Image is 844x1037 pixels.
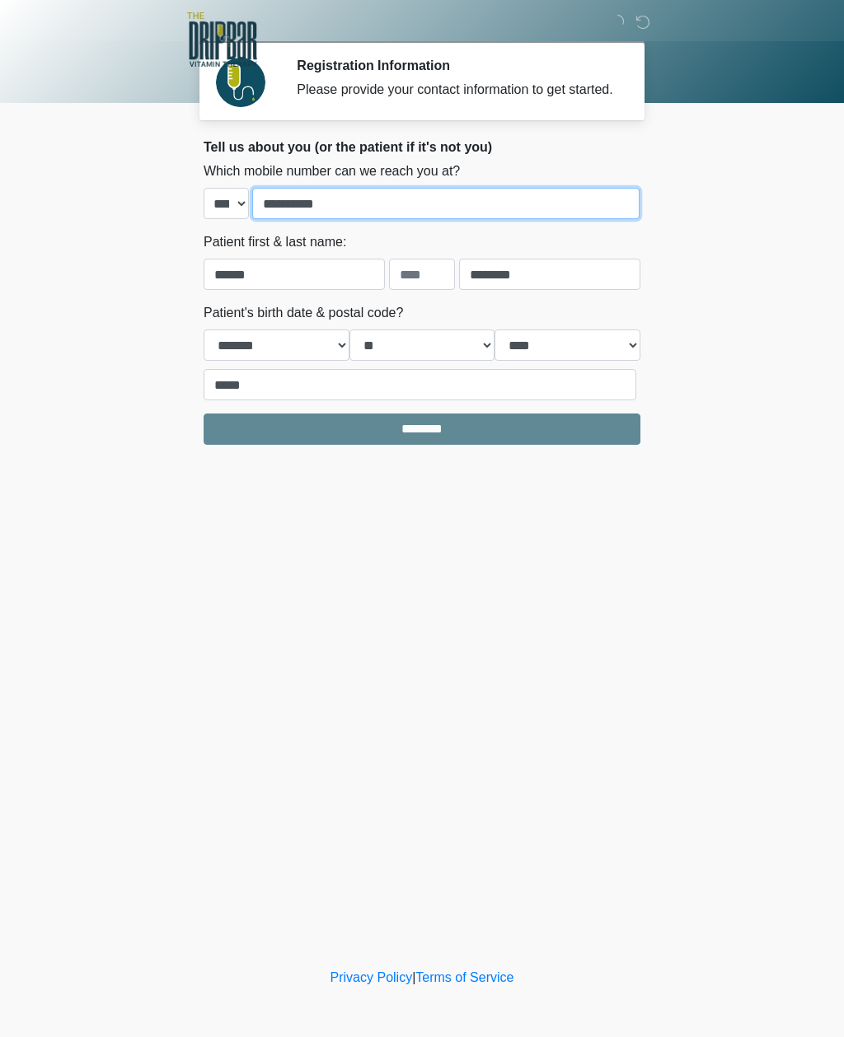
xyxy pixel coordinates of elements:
div: Please provide your contact information to get started. [297,80,616,100]
h2: Tell us about you (or the patient if it's not you) [204,139,640,155]
label: Which mobile number can we reach you at? [204,161,460,181]
a: | [412,970,415,984]
label: Patient's birth date & postal code? [204,303,403,323]
img: Agent Avatar [216,58,265,107]
img: The DRIPBaR - Alamo Ranch SATX Logo [187,12,257,67]
a: Terms of Service [415,970,513,984]
label: Patient first & last name: [204,232,346,252]
a: Privacy Policy [331,970,413,984]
